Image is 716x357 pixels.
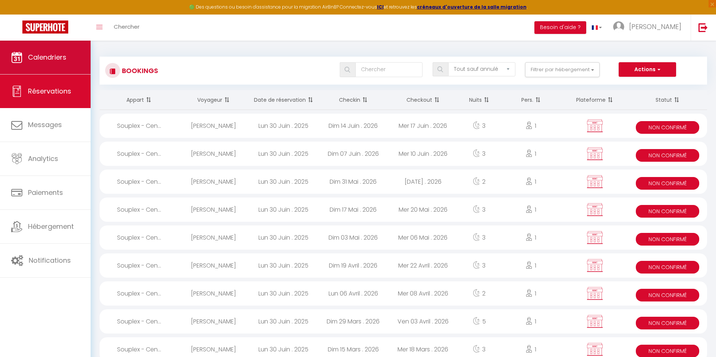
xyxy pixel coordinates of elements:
[534,21,586,34] button: Besoin d'aide ?
[377,4,384,10] a: ICI
[6,3,28,25] button: Ouvrir le widget de chat LiveChat
[613,21,624,32] img: ...
[619,62,676,77] button: Actions
[22,20,68,34] img: Super Booking
[318,90,388,110] th: Sort by checkin
[355,62,423,77] input: Chercher
[108,15,145,41] a: Chercher
[458,90,500,110] th: Sort by nights
[28,154,58,163] span: Analytics
[500,90,561,110] th: Sort by people
[629,22,681,31] span: [PERSON_NAME]
[114,23,139,31] span: Chercher
[607,15,691,41] a: ... [PERSON_NAME]
[120,62,158,79] h3: Bookings
[628,90,707,110] th: Sort by status
[28,53,66,62] span: Calendriers
[28,188,63,197] span: Paiements
[525,62,600,77] button: Filtrer par hébergement
[248,90,318,110] th: Sort by booking date
[28,86,71,96] span: Réservations
[561,90,628,110] th: Sort by channel
[388,90,458,110] th: Sort by checkout
[100,90,179,110] th: Sort by rentals
[29,256,71,265] span: Notifications
[698,23,708,32] img: logout
[28,222,74,231] span: Hébergement
[179,90,248,110] th: Sort by guest
[28,120,62,129] span: Messages
[417,4,527,10] a: créneaux d'ouverture de la salle migration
